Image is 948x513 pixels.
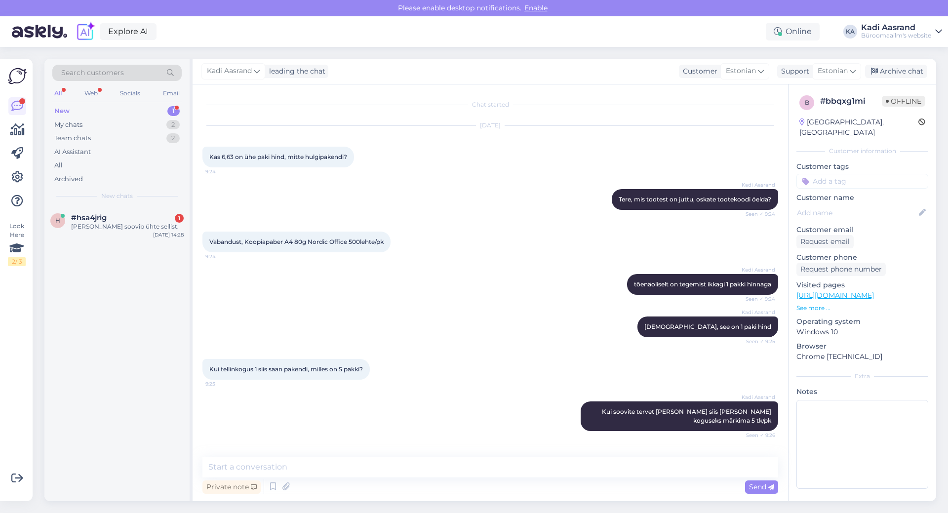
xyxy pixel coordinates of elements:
div: Kadi Aasrand [861,24,931,32]
div: Archived [54,174,83,184]
p: Customer tags [796,161,928,172]
span: 9:24 [205,168,242,175]
img: explore-ai [75,21,96,42]
span: Tere, mis tootest on juttu, oskate tootekoodi öelda? [619,196,771,203]
div: [PERSON_NAME] soovib ühte sellist. [71,222,184,231]
div: Socials [118,87,142,100]
div: Chat started [202,100,778,109]
span: Kui tellinkogus 1 siis saan pakendi, milles on 5 pakki? [209,365,363,373]
img: Askly Logo [8,67,27,85]
span: Enable [521,3,551,12]
div: [DATE] 14:28 [153,231,184,238]
span: Offline [882,96,925,107]
div: Archive chat [865,65,927,78]
span: Kui soovite tervet [PERSON_NAME] siis [PERSON_NAME] koguseks märkima 5 tk/pk [602,408,773,424]
span: Kadi Aasrand [738,181,775,189]
div: All [54,160,63,170]
p: Chrome [TECHNICAL_ID] [796,352,928,362]
span: Seen ✓ 9:24 [738,210,775,218]
a: Kadi AasrandBüroomaailm's website [861,24,942,39]
span: Kas 6,63 on ühe paki hind, mitte hulgipakendi? [209,153,347,160]
span: Kadi Aasrand [207,66,252,77]
div: Büroomaailm's website [861,32,931,39]
span: Seen ✓ 9:24 [738,295,775,303]
div: Support [777,66,809,77]
span: Estonian [726,66,756,77]
div: leading the chat [265,66,325,77]
span: Seen ✓ 9:25 [738,338,775,345]
div: Request email [796,235,854,248]
span: Kadi Aasrand [738,394,775,401]
span: b [805,99,809,106]
div: 2 [166,133,180,143]
div: Web [82,87,100,100]
div: 1 [167,106,180,116]
p: Browser [796,341,928,352]
div: KA [843,25,857,39]
div: Request phone number [796,263,886,276]
div: [DATE] [202,121,778,130]
span: Kadi Aasrand [738,266,775,274]
span: Estonian [818,66,848,77]
a: Explore AI [100,23,157,40]
div: 2 / 3 [8,257,26,266]
span: tõenäoliselt on tegemist ikkagi 1 pakki hinnaga [634,280,771,288]
div: Team chats [54,133,91,143]
div: AI Assistant [54,147,91,157]
p: Customer phone [796,252,928,263]
p: Customer email [796,225,928,235]
div: Look Here [8,222,26,266]
div: Private note [202,480,261,494]
div: New [54,106,70,116]
div: 1 [175,214,184,223]
div: All [52,87,64,100]
span: Search customers [61,68,124,78]
div: [GEOGRAPHIC_DATA], [GEOGRAPHIC_DATA] [799,117,918,138]
input: Add a tag [796,174,928,189]
div: Customer [679,66,717,77]
span: #hsa4jrig [71,213,107,222]
span: Kadi Aasrand [738,309,775,316]
div: 2 [166,120,180,130]
div: Email [161,87,182,100]
a: [URL][DOMAIN_NAME] [796,291,874,300]
div: Online [766,23,820,40]
p: Windows 10 [796,327,928,337]
p: Customer name [796,193,928,203]
p: Operating system [796,316,928,327]
div: My chats [54,120,82,130]
p: Visited pages [796,280,928,290]
div: Extra [796,372,928,381]
span: Send [749,482,774,491]
div: # bbqxg1mi [820,95,882,107]
span: Vabandust, Koopiapaber A4 80g Nordic Office 500lehte/pk [209,238,384,245]
div: Customer information [796,147,928,156]
p: Notes [796,387,928,397]
span: [DEMOGRAPHIC_DATA], see on 1 paki hind [644,323,771,330]
span: New chats [101,192,133,200]
span: 9:24 [205,253,242,260]
span: h [55,217,60,224]
input: Add name [797,207,917,218]
span: 9:25 [205,380,242,388]
p: See more ... [796,304,928,313]
span: Seen ✓ 9:26 [738,432,775,439]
